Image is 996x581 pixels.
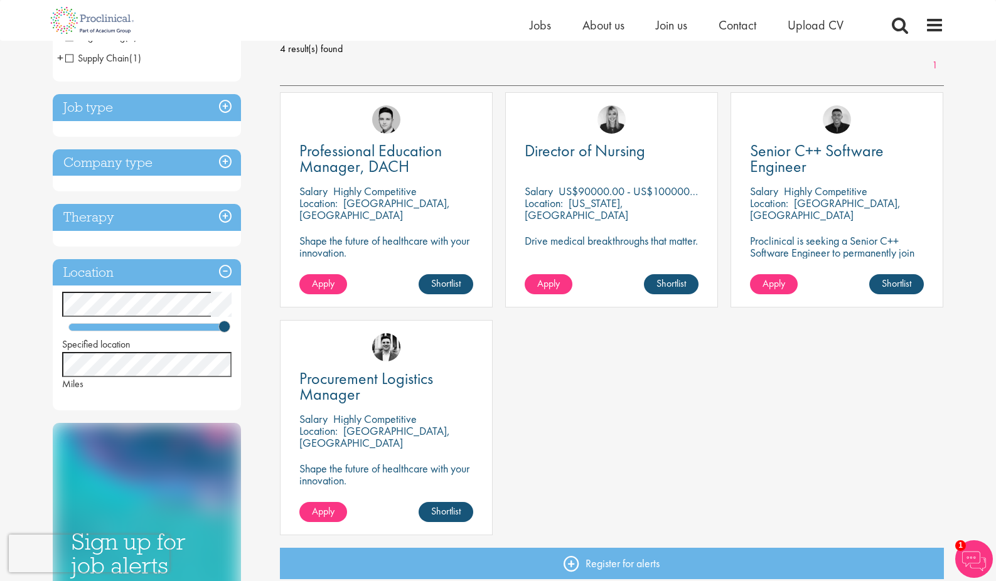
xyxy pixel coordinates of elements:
[525,235,699,247] p: Drive medical breakthroughs that matter.
[784,184,867,198] p: Highly Competitive
[750,184,778,198] span: Salary
[333,412,417,426] p: Highly Competitive
[65,51,129,65] span: Supply Chain
[299,140,442,177] span: Professional Education Manager, DACH
[750,196,788,210] span: Location:
[530,17,551,33] a: Jobs
[372,333,400,361] img: Edward Little
[869,274,924,294] a: Shortlist
[525,274,572,294] a: Apply
[582,17,624,33] a: About us
[53,94,241,121] h3: Job type
[419,502,473,522] a: Shortlist
[955,540,966,551] span: 1
[299,196,338,210] span: Location:
[53,149,241,176] h3: Company type
[559,184,752,198] p: US$90000.00 - US$100000.00 per annum
[955,540,993,578] img: Chatbot
[280,548,944,579] a: Register for alerts
[65,51,141,65] span: Supply Chain
[299,412,328,426] span: Salary
[129,51,141,65] span: (1)
[656,17,687,33] a: Join us
[525,140,645,161] span: Director of Nursing
[299,502,347,522] a: Apply
[299,371,473,402] a: Procurement Logistics Manager
[525,143,699,159] a: Director of Nursing
[525,196,563,210] span: Location:
[299,235,473,259] p: Shape the future of healthcare with your innovation.
[372,105,400,134] img: Connor Lynes
[299,184,328,198] span: Salary
[750,274,798,294] a: Apply
[299,368,433,405] span: Procurement Logistics Manager
[788,17,843,33] a: Upload CV
[926,58,944,73] a: 1
[299,196,450,222] p: [GEOGRAPHIC_DATA], [GEOGRAPHIC_DATA]
[53,259,241,286] h3: Location
[719,17,756,33] a: Contact
[299,143,473,174] a: Professional Education Manager, DACH
[597,105,626,134] img: Janelle Jones
[57,48,63,67] span: +
[312,277,335,290] span: Apply
[525,184,553,198] span: Salary
[537,277,560,290] span: Apply
[763,277,785,290] span: Apply
[299,462,473,486] p: Shape the future of healthcare with your innovation.
[53,204,241,231] h3: Therapy
[525,196,628,222] p: [US_STATE], [GEOGRAPHIC_DATA]
[280,40,944,58] span: 4 result(s) found
[823,105,851,134] img: Christian Andersen
[312,504,335,518] span: Apply
[333,184,417,198] p: Highly Competitive
[72,530,222,578] h3: Sign up for job alerts
[299,274,347,294] a: Apply
[750,235,924,282] p: Proclinical is seeking a Senior C++ Software Engineer to permanently join their dynamic team in [...
[750,140,884,177] span: Senior C++ Software Engineer
[299,424,338,438] span: Location:
[62,377,83,390] span: Miles
[62,338,131,351] span: Specified location
[644,274,699,294] a: Shortlist
[750,143,924,174] a: Senior C++ Software Engineer
[750,196,901,222] p: [GEOGRAPHIC_DATA], [GEOGRAPHIC_DATA]
[299,424,450,450] p: [GEOGRAPHIC_DATA], [GEOGRAPHIC_DATA]
[419,274,473,294] a: Shortlist
[9,535,169,572] iframe: reCAPTCHA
